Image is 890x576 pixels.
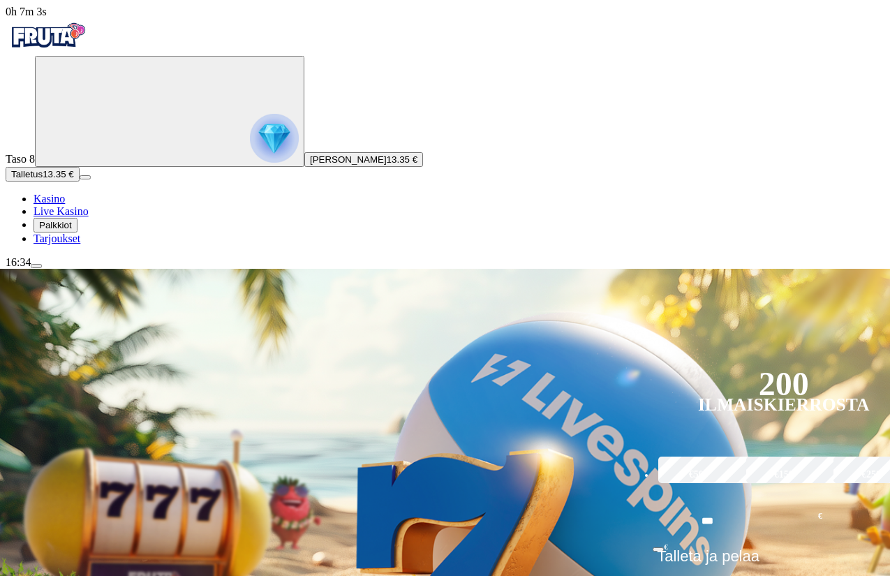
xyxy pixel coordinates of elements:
span: Talleta ja pelaa [657,547,759,575]
span: Tarjoukset [34,232,80,244]
button: menu [80,175,91,179]
label: €50 [655,455,737,495]
img: reward progress [250,114,299,163]
a: gift-inverted iconTarjoukset [34,232,80,244]
span: user session time [6,6,47,17]
span: Palkkiot [39,220,72,230]
div: Ilmaiskierrosta [698,397,870,413]
button: reward progress [35,56,304,167]
a: diamond iconKasino [34,193,65,205]
span: Live Kasino [34,205,89,217]
span: Talletus [11,169,43,179]
label: €150 [743,455,825,495]
button: menu [31,264,42,268]
span: € [664,542,668,551]
img: Fruta [6,18,89,53]
span: 13.35 € [387,154,417,165]
a: poker-chip iconLive Kasino [34,205,89,217]
span: Taso 8 [6,153,35,165]
span: 16:34 [6,256,31,268]
span: Kasino [34,193,65,205]
span: [PERSON_NAME] [310,154,387,165]
div: 200 [759,376,809,392]
button: [PERSON_NAME]13.35 € [304,152,423,167]
button: Talletusplus icon13.35 € [6,167,80,182]
span: 13.35 € [43,169,73,179]
button: reward iconPalkkiot [34,218,77,232]
span: € [818,510,822,523]
a: Fruta [6,43,89,55]
nav: Primary [6,18,884,245]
